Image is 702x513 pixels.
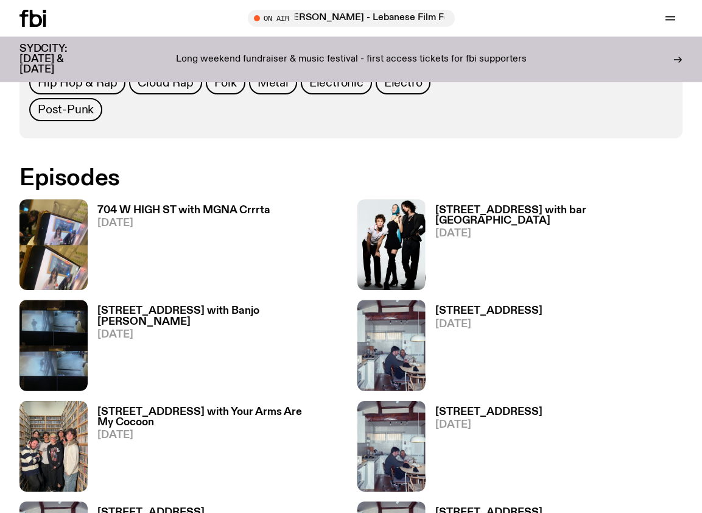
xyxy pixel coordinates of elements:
[435,228,683,239] span: [DATE]
[97,430,345,440] span: [DATE]
[249,71,297,94] a: Metal
[376,71,431,94] a: Electro
[435,407,542,417] h3: [STREET_ADDRESS]
[88,407,345,492] a: [STREET_ADDRESS] with Your Arms Are My Cocoon[DATE]
[19,168,457,189] h2: Episodes
[384,76,423,90] span: Electro
[138,76,193,90] span: Cloud Rap
[19,44,97,75] h3: SYDCITY: [DATE] & [DATE]
[309,76,363,90] span: Electronic
[29,98,102,121] a: Post-Punk
[97,218,270,228] span: [DATE]
[426,407,542,492] a: [STREET_ADDRESS][DATE]
[248,10,455,27] button: On AirMosaic with [PERSON_NAME] and [PERSON_NAME] - Lebanese Film Festival Interview
[214,76,237,90] span: Folk
[19,401,88,492] img: Artist Your Arms Are My Cocoon in the fbi music library
[258,76,289,90] span: Metal
[97,205,270,216] h3: 704 W HIGH ST with MGNA Crrrta
[426,306,542,391] a: [STREET_ADDRESS][DATE]
[29,71,125,94] a: Hip Hop & Rap
[176,54,527,65] p: Long weekend fundraiser & music festival - first access tickets for fbi supporters
[88,306,345,391] a: [STREET_ADDRESS] with Banjo [PERSON_NAME][DATE]
[301,71,372,94] a: Electronic
[435,306,542,316] h3: [STREET_ADDRESS]
[97,306,345,327] h3: [STREET_ADDRESS] with Banjo [PERSON_NAME]
[38,103,94,116] span: Post-Punk
[88,205,270,290] a: 704 W HIGH ST with MGNA Crrrta[DATE]
[435,205,683,226] h3: [STREET_ADDRESS] with bar [GEOGRAPHIC_DATA]
[97,407,345,428] h3: [STREET_ADDRESS] with Your Arms Are My Cocoon
[435,420,542,430] span: [DATE]
[38,76,117,90] span: Hip Hop & Rap
[19,199,88,290] img: Artist MGNA Crrrta
[97,330,345,340] span: [DATE]
[206,71,245,94] a: Folk
[357,300,426,391] img: Pat sits at a dining table with his profile facing the camera. Rhea sits to his left facing the c...
[435,319,542,330] span: [DATE]
[357,401,426,492] img: Pat sits at a dining table with his profile facing the camera. Rhea sits to his left facing the c...
[129,71,202,94] a: Cloud Rap
[426,205,683,290] a: [STREET_ADDRESS] with bar [GEOGRAPHIC_DATA][DATE]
